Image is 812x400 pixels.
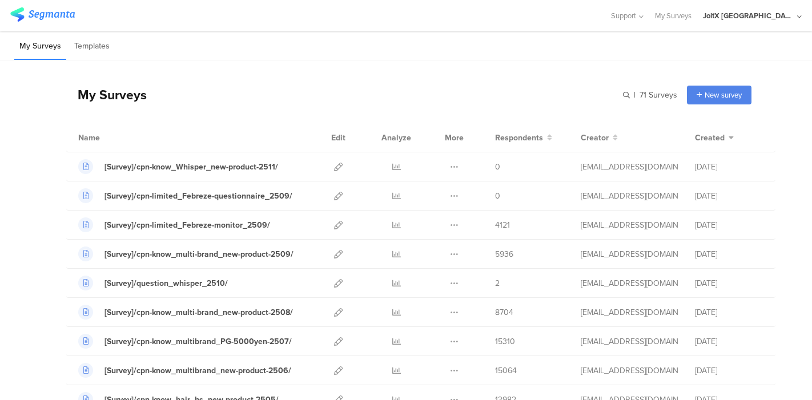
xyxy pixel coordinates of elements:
[78,247,294,261] a: [Survey]/cpn-know_multi-brand_new-product-2509/
[104,365,291,377] div: [Survey]/cpn-know_multibrand_new-product-2506/
[695,219,763,231] div: [DATE]
[632,89,637,101] span: |
[495,132,543,144] span: Respondents
[104,306,293,318] div: [Survey]/cpn-know_multi-brand_new-product-2508/
[695,132,734,144] button: Created
[695,248,763,260] div: [DATE]
[78,132,147,144] div: Name
[326,123,351,152] div: Edit
[640,89,677,101] span: 71 Surveys
[495,277,500,289] span: 2
[442,123,467,152] div: More
[695,277,763,289] div: [DATE]
[581,306,678,318] div: kumai.ik@pg.com
[581,248,678,260] div: kumai.ik@pg.com
[695,336,763,348] div: [DATE]
[695,190,763,202] div: [DATE]
[581,219,678,231] div: kumai.ik@pg.com
[495,336,515,348] span: 15310
[104,161,278,173] div: [Survey]/cpn-know_Whisper_new-product-2511/
[581,161,678,173] div: kumai.ik@pg.com
[705,90,742,100] span: New survey
[695,365,763,377] div: [DATE]
[581,365,678,377] div: kumai.ik@pg.com
[104,190,292,202] div: [Survey]/cpn-limited_Febreze-questionnaire_2509/
[78,305,293,320] a: [Survey]/cpn-know_multi-brand_new-product-2508/
[581,277,678,289] div: kumai.ik@pg.com
[495,365,517,377] span: 15064
[78,159,278,174] a: [Survey]/cpn-know_Whisper_new-product-2511/
[495,190,500,202] span: 0
[78,217,270,232] a: [Survey]/cpn-limited_Febreze-monitor_2509/
[104,219,270,231] div: [Survey]/cpn-limited_Febreze-monitor_2509/
[78,276,228,290] a: [Survey]/question_whisper_2510/
[581,190,678,202] div: kumai.ik@pg.com
[495,219,510,231] span: 4121
[495,248,513,260] span: 5936
[695,132,725,144] span: Created
[69,33,115,60] li: Templates
[78,363,291,378] a: [Survey]/cpn-know_multibrand_new-product-2506/
[104,248,294,260] div: [Survey]/cpn-know_multi-brand_new-product-2509/
[611,10,636,21] span: Support
[14,33,66,60] li: My Surveys
[695,161,763,173] div: [DATE]
[104,277,228,289] div: [Survey]/question_whisper_2510/
[10,7,75,22] img: segmanta logo
[695,306,763,318] div: [DATE]
[104,336,292,348] div: [Survey]/cpn-know_multibrand_PG-5000yen-2507/
[703,10,794,21] div: JoltX [GEOGRAPHIC_DATA]
[495,306,513,318] span: 8704
[581,132,618,144] button: Creator
[78,334,292,349] a: [Survey]/cpn-know_multibrand_PG-5000yen-2507/
[379,123,413,152] div: Analyze
[66,85,147,104] div: My Surveys
[581,336,678,348] div: kumai.ik@pg.com
[78,188,292,203] a: [Survey]/cpn-limited_Febreze-questionnaire_2509/
[495,161,500,173] span: 0
[581,132,609,144] span: Creator
[495,132,552,144] button: Respondents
